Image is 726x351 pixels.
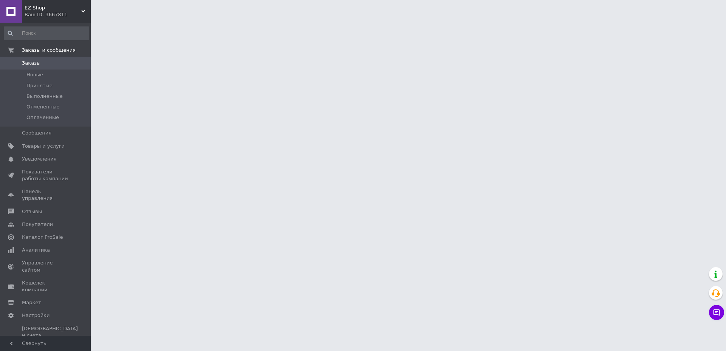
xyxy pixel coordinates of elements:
span: Новые [26,71,43,78]
span: Каталог ProSale [22,234,63,241]
span: Аналитика [22,247,50,254]
span: Покупатели [22,221,53,228]
span: Принятые [26,82,53,89]
span: Отзывы [22,208,42,215]
span: EZ Shop [25,5,81,11]
span: Заказы [22,60,40,66]
span: Товары и услуги [22,143,65,150]
span: Уведомления [22,156,56,162]
span: Оплаченные [26,114,59,121]
span: Управление сайтом [22,260,70,273]
span: Панель управления [22,188,70,202]
span: Кошелек компании [22,280,70,293]
span: Заказы и сообщения [22,47,76,54]
input: Поиск [4,26,89,40]
span: Показатели работы компании [22,169,70,182]
span: Маркет [22,299,41,306]
span: Настройки [22,312,50,319]
div: Ваш ID: 3667811 [25,11,91,18]
span: Сообщения [22,130,51,136]
button: Чат с покупателем [709,305,724,320]
span: Выполненные [26,93,63,100]
span: Отмененные [26,104,59,110]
